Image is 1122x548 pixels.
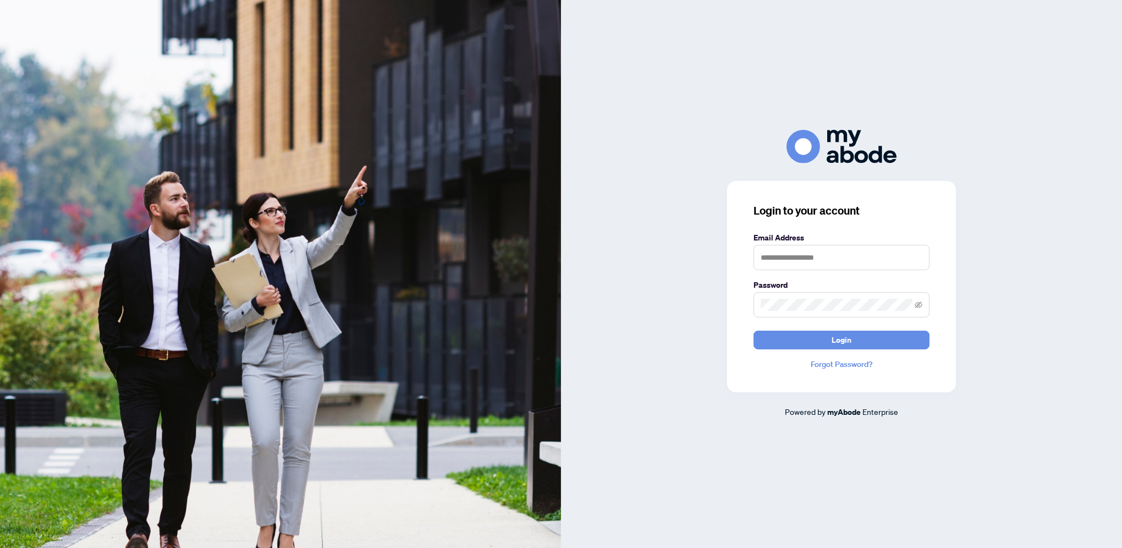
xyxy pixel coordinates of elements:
button: Login [754,331,930,349]
label: Password [754,279,930,291]
h3: Login to your account [754,203,930,218]
a: myAbode [827,406,861,418]
label: Email Address [754,232,930,244]
span: Login [832,331,851,349]
img: ma-logo [787,130,897,163]
span: Enterprise [862,407,898,417]
a: Forgot Password? [754,358,930,370]
span: eye-invisible [915,301,922,309]
span: Powered by [785,407,826,417]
